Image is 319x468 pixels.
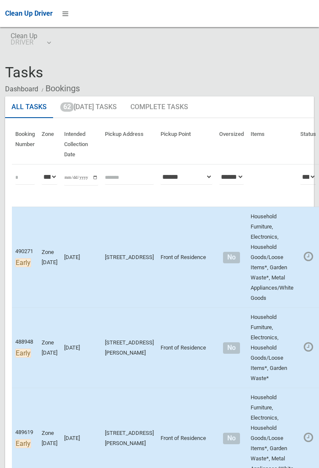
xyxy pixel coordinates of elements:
a: 62[DATE] Tasks [54,96,123,118]
th: Zone [38,125,61,164]
i: Booking awaiting collection. Mark as collected or report issues to complete task. [304,341,313,352]
th: Pickup Point [157,125,216,164]
span: No [223,342,240,354]
td: Household Furniture, Electronics, Household Goods/Loose Items*, Garden Waste*, Metal Appliances/W... [247,207,297,308]
span: 62 [60,102,74,112]
i: Booking awaiting collection. Mark as collected or report issues to complete task. [304,432,313,443]
td: [DATE] [61,308,102,388]
th: Intended Collection Date [61,125,102,164]
th: Oversized [216,125,247,164]
th: Pickup Address [102,125,157,164]
h4: Normal sized [219,254,244,261]
td: [DATE] [61,207,102,308]
td: 490271 [12,207,38,308]
a: Clean Up Driver [5,7,53,20]
span: No [223,252,240,263]
th: Items [247,125,297,164]
span: Clean Up [11,33,50,45]
span: Early [15,258,31,267]
td: Front of Residence [157,207,216,308]
a: All Tasks [5,96,53,118]
th: Booking Number [12,125,38,164]
span: Tasks [5,64,43,81]
span: Early [15,349,31,358]
td: Zone [DATE] [38,308,61,388]
a: Dashboard [5,85,38,93]
td: 488948 [12,308,38,388]
small: DRIVER [11,39,37,45]
span: Clean Up Driver [5,9,53,17]
span: No [223,433,240,444]
td: [STREET_ADDRESS][PERSON_NAME] [102,308,157,388]
td: Household Furniture, Electronics, Household Goods/Loose Items*, Garden Waste* [247,308,297,388]
h4: Normal sized [219,344,244,352]
a: Clean UpDRIVER [5,27,56,54]
td: [STREET_ADDRESS] [102,207,157,308]
a: Complete Tasks [124,96,195,118]
li: Bookings [40,81,80,96]
td: Zone [DATE] [38,207,61,308]
i: Booking awaiting collection. Mark as collected or report issues to complete task. [304,251,313,262]
span: Early [15,439,31,448]
h4: Normal sized [219,435,244,442]
td: Front of Residence [157,308,216,388]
